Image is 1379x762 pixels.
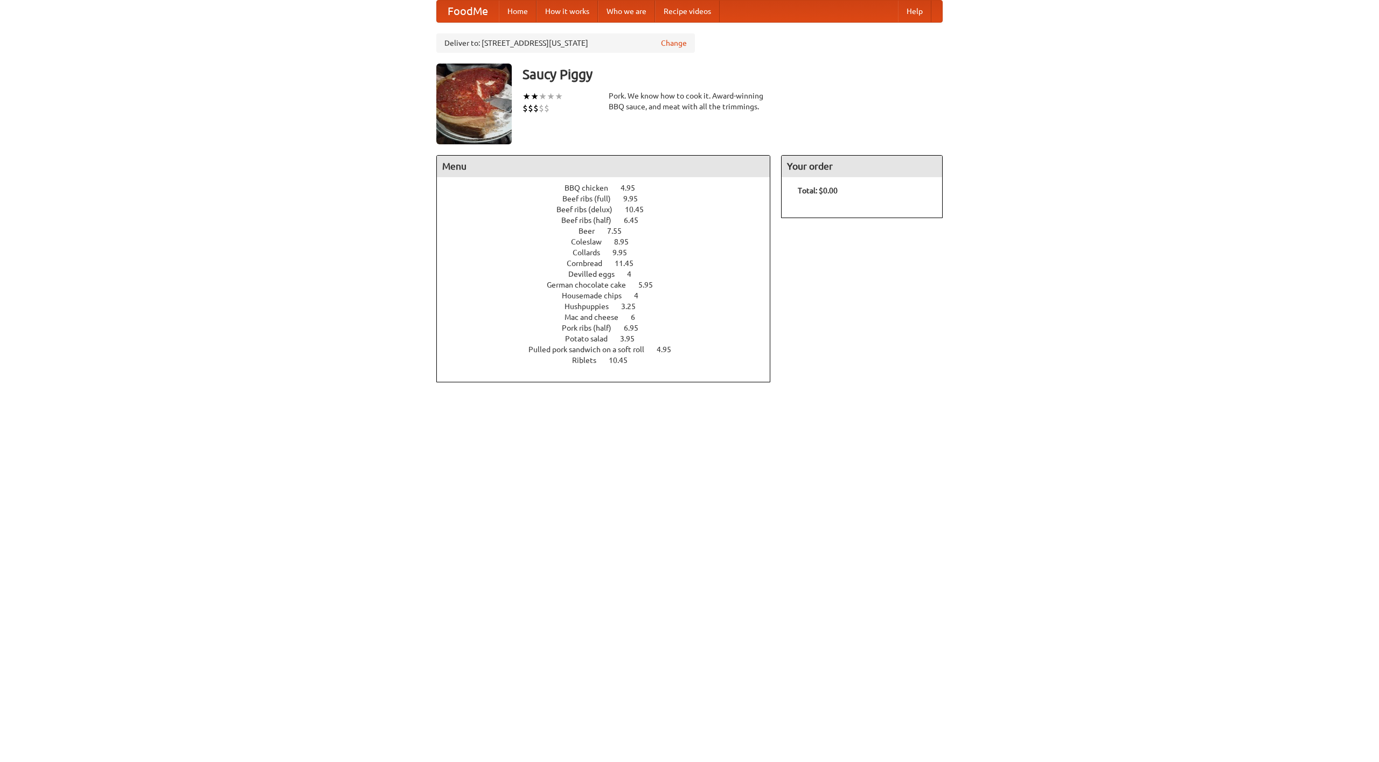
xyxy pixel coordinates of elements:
span: Beef ribs (full) [562,194,622,203]
span: 5.95 [638,281,664,289]
li: ★ [539,90,547,102]
a: Potato salad 3.95 [565,334,654,343]
span: Pulled pork sandwich on a soft roll [528,345,655,354]
span: 9.95 [612,248,638,257]
img: angular.jpg [436,64,512,144]
span: 4.95 [621,184,646,192]
li: ★ [531,90,539,102]
a: Change [661,38,687,48]
span: 4 [627,270,642,278]
a: Beer 7.55 [579,227,642,235]
div: Deliver to: [STREET_ADDRESS][US_STATE] [436,33,695,53]
span: 6 [631,313,646,321]
span: 10.45 [625,205,654,214]
span: Coleslaw [571,237,612,246]
span: Beef ribs (half) [561,216,622,225]
span: Hushpuppies [565,302,619,311]
h4: Your order [782,156,942,177]
span: 11.45 [615,259,644,268]
h3: Saucy Piggy [523,64,943,85]
span: Beer [579,227,605,235]
a: Mac and cheese 6 [565,313,655,321]
span: 10.45 [609,356,638,365]
li: ★ [523,90,531,102]
a: Riblets 10.45 [572,356,647,365]
a: BBQ chicken 4.95 [565,184,655,192]
span: German chocolate cake [547,281,637,289]
li: ★ [555,90,563,102]
a: German chocolate cake 5.95 [547,281,673,289]
li: $ [533,102,539,114]
a: Hushpuppies 3.25 [565,302,656,311]
b: Total: $0.00 [798,186,838,195]
span: Mac and cheese [565,313,629,321]
a: Housemade chips 4 [562,291,658,300]
span: 6.95 [624,324,649,332]
li: $ [539,102,544,114]
a: Coleslaw 8.95 [571,237,649,246]
a: Beef ribs (half) 6.45 [561,216,658,225]
span: Potato salad [565,334,618,343]
a: Pork ribs (half) 6.95 [562,324,658,332]
span: 7.55 [607,227,632,235]
a: How it works [537,1,598,22]
span: Cornbread [567,259,613,268]
span: 4 [634,291,649,300]
a: Who we are [598,1,655,22]
div: Pork. We know how to cook it. Award-winning BBQ sauce, and meat with all the trimmings. [609,90,770,112]
a: Home [499,1,537,22]
li: $ [528,102,533,114]
a: Collards 9.95 [573,248,647,257]
span: 4.95 [657,345,682,354]
span: BBQ chicken [565,184,619,192]
a: Beef ribs (full) 9.95 [562,194,658,203]
h4: Menu [437,156,770,177]
a: Cornbread 11.45 [567,259,653,268]
a: Devilled eggs 4 [568,270,651,278]
a: Beef ribs (delux) 10.45 [556,205,664,214]
span: 6.45 [624,216,649,225]
span: 3.95 [620,334,645,343]
span: Devilled eggs [568,270,625,278]
li: $ [523,102,528,114]
a: Pulled pork sandwich on a soft roll 4.95 [528,345,691,354]
span: Pork ribs (half) [562,324,622,332]
span: 8.95 [614,237,639,246]
span: 9.95 [623,194,649,203]
a: Recipe videos [655,1,720,22]
li: $ [544,102,549,114]
a: Help [898,1,931,22]
span: Housemade chips [562,291,632,300]
span: Collards [573,248,611,257]
li: ★ [547,90,555,102]
span: Beef ribs (delux) [556,205,623,214]
span: 3.25 [621,302,646,311]
a: FoodMe [437,1,499,22]
span: Riblets [572,356,607,365]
